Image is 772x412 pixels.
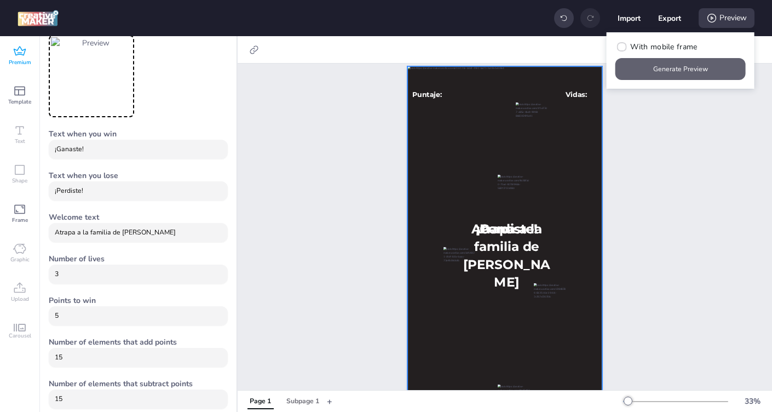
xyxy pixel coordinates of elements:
span: Template [8,98,31,106]
div: Tabs [242,392,327,411]
span: Atrapa a la familia de [PERSON_NAME] [463,221,550,289]
span: Vidas: [566,90,587,99]
span: Upload [11,295,29,304]
label: Text when you win [49,128,228,140]
span: Carousel [9,331,31,340]
img: logo Creative Maker [18,10,59,26]
button: Export [658,7,681,30]
div: Subpage 1 [286,397,319,407]
span: Shape [12,176,27,185]
label: Number of elements that add points [49,336,228,348]
label: Number of lives [49,253,228,265]
span: Puntaje: [412,90,442,99]
button: + [327,392,332,411]
button: Import [618,7,641,30]
label: Number of elements that subtract points [49,378,228,390]
div: Preview [699,8,754,28]
div: Page 1 [250,397,271,407]
label: Welcome text [49,211,228,223]
label: Points to win [49,295,228,306]
span: Graphic [10,255,30,264]
span: Premium [9,58,31,67]
span: Text [15,137,25,146]
div: 33 % [739,396,765,407]
label: Text when you lose [49,170,228,181]
span: With mobile frame [630,41,697,53]
span: Frame [12,216,28,225]
button: Generate Preview [615,58,746,80]
img: Preview [51,37,132,115]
